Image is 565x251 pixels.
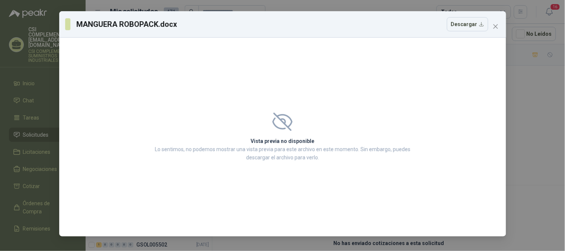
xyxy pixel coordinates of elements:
[153,145,413,162] p: Lo sentimos, no podemos mostrar una vista previa para este archivo en este momento. Sin embargo, ...
[490,20,502,32] button: Close
[153,137,413,145] h2: Vista previa no disponible
[447,17,488,31] button: Descargar
[76,19,178,30] h3: MANGUERA ROBOPACK.docx
[493,23,499,29] span: close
